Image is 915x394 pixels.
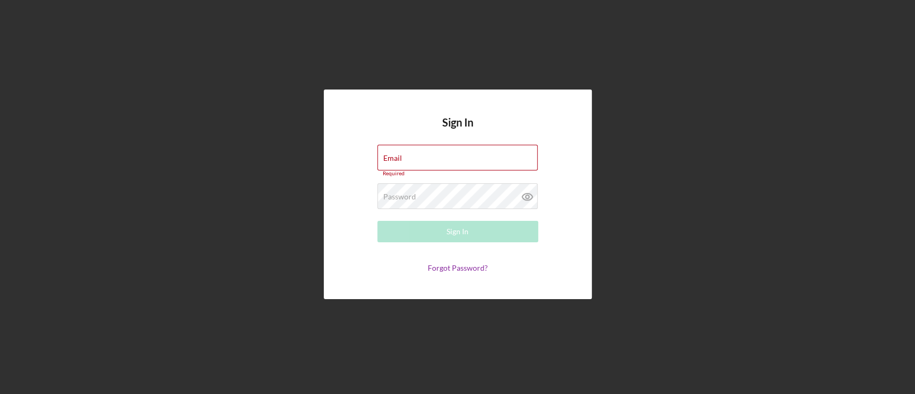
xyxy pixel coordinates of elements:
h4: Sign In [442,116,473,145]
label: Email [383,154,402,162]
div: Required [377,170,538,177]
a: Forgot Password? [428,263,488,272]
label: Password [383,192,416,201]
button: Sign In [377,221,538,242]
div: Sign In [447,221,468,242]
